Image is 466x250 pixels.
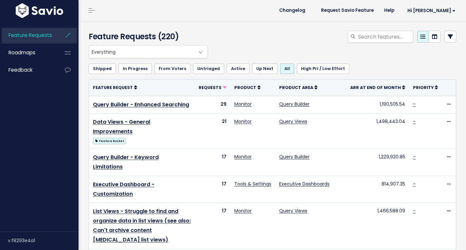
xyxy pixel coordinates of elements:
[234,153,252,160] a: Monitor
[252,63,278,74] a: Up Next
[234,84,260,91] a: Product
[346,96,409,114] td: 1,190,505.54
[350,85,401,90] span: ARR at End of Month
[14,3,65,18] img: logo-white.9d6f32f41409.svg
[199,85,222,90] span: Requests
[9,66,32,73] span: Feedback
[195,203,230,249] td: 17
[357,31,413,43] input: Search features...
[413,118,416,125] a: -
[316,6,379,15] a: Request Savio Feature
[2,28,54,43] a: Feature Requests
[279,153,310,160] a: Query Builder
[346,176,409,203] td: 814,907.35
[350,84,405,91] a: ARR at End of Month
[279,118,307,125] a: Query Views
[118,63,152,74] a: In Progress
[234,85,256,90] span: Product
[280,63,294,74] a: All
[89,31,205,43] h4: Feature Requests (220)
[413,181,416,187] a: -
[413,85,434,90] span: Priority
[279,101,310,107] a: Query Builder
[93,138,126,144] span: Feature Bucket
[400,6,461,16] a: Hi [PERSON_NAME]
[413,153,416,160] a: -
[93,85,133,90] span: Feature Request
[234,118,252,125] a: Monitor
[93,153,159,170] a: Query Builder - Keyword Limitations
[9,49,35,56] span: Roadmaps
[89,45,194,58] span: Everything
[9,32,52,39] span: Feature Requests
[93,207,191,243] a: List Views - Struggle to find and organize data in list views (see also: Can't archive content [M...
[195,96,230,114] td: 29
[413,207,416,214] a: -
[89,63,456,74] ul: Filter feature requests
[346,149,409,176] td: 1,229,920.85
[279,85,313,90] span: Product Area
[297,63,349,74] a: High Pri / Low Effort
[154,63,190,74] a: From Voters
[234,207,252,214] a: Monitor
[93,118,150,135] a: Data Views - General Improvements
[195,149,230,176] td: 17
[279,181,330,187] a: Executive Dashboards
[346,114,409,149] td: 1,498,443.04
[2,45,54,60] a: Roadmaps
[199,84,226,91] a: Requests
[407,8,456,13] span: Hi [PERSON_NAME]
[413,101,416,107] a: -
[89,45,208,58] span: Everything
[89,63,116,74] a: Shipped
[279,8,305,13] span: Changelog
[195,114,230,149] td: 21
[379,6,400,15] a: Help
[279,207,307,214] a: Query Views
[195,176,230,203] td: 17
[193,63,224,74] a: Untriaged
[93,136,126,145] a: Feature Bucket
[2,62,54,78] a: Feedback
[93,101,189,108] a: Query Builder - Enhanced Searching
[93,181,154,198] a: Executive Dashboard - Customization
[93,84,137,91] a: Feature Request
[346,203,409,249] td: 1,466,588.09
[234,181,271,187] a: Tools & Settings
[8,232,79,249] div: v.f8293e4a1
[234,101,252,107] a: Monitor
[413,84,438,91] a: Priority
[227,63,249,74] a: Active
[279,84,317,91] a: Product Area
